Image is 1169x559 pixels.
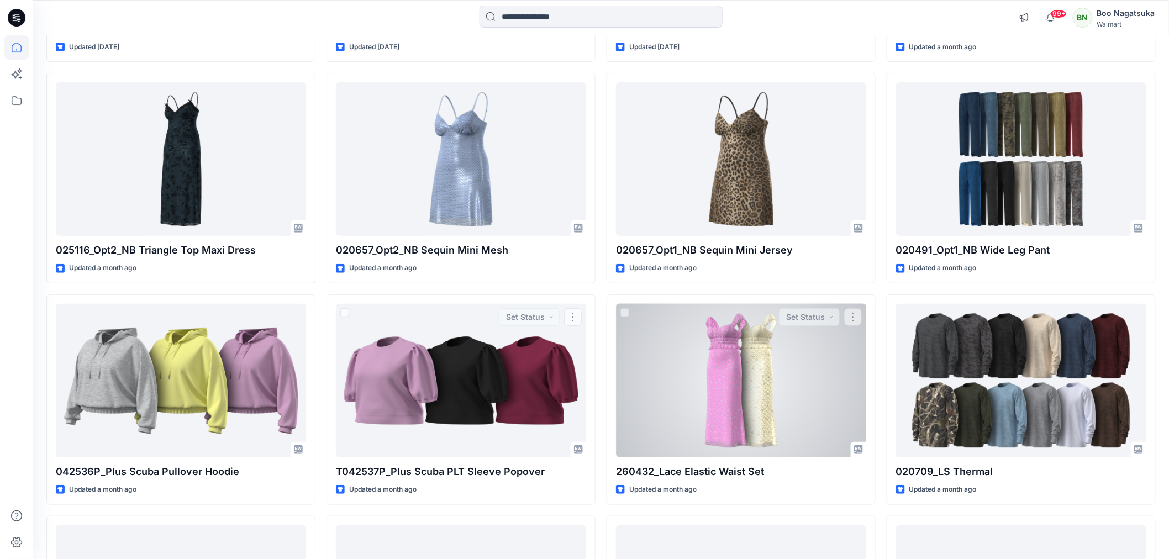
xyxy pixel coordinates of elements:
p: Updated a month ago [909,484,977,495]
div: Walmart [1097,20,1155,28]
a: 260432_Lace Elastic Waist Set [616,304,866,457]
p: T042537P_Plus Scuba PLT Sleeve Popover [336,464,586,479]
a: T042537P_Plus Scuba PLT Sleeve Popover [336,304,586,457]
div: Boo Nagatsuka [1097,7,1155,20]
a: 020491_Opt1_NB Wide Leg Pant [896,82,1146,236]
div: BN [1073,8,1093,28]
p: 020657_Opt2_NB Sequin Mini Mesh [336,242,586,258]
p: 042536P_Plus Scuba Pullover Hoodie [56,464,306,479]
a: 020657_Opt1_NB Sequin Mini Jersey [616,82,866,236]
p: 020709_LS Thermal [896,464,1146,479]
p: Updated a month ago [349,484,417,495]
p: Updated a month ago [909,262,977,274]
p: Updated a month ago [69,262,136,274]
p: 020491_Opt1_NB Wide Leg Pant [896,242,1146,258]
a: 020709_LS Thermal [896,304,1146,457]
p: Updated a month ago [629,484,697,495]
a: 025116_Opt2_NB Triangle Top Maxi Dress [56,82,306,236]
span: 99+ [1050,9,1067,18]
p: 020657_Opt1_NB Sequin Mini Jersey [616,242,866,258]
p: Updated a month ago [629,262,697,274]
p: Updated a month ago [349,262,417,274]
a: 042536P_Plus Scuba Pullover Hoodie [56,304,306,457]
p: 260432_Lace Elastic Waist Set [616,464,866,479]
p: 025116_Opt2_NB Triangle Top Maxi Dress [56,242,306,258]
p: Updated a month ago [909,41,977,53]
p: Updated a month ago [69,484,136,495]
p: Updated [DATE] [349,41,399,53]
a: 020657_Opt2_NB Sequin Mini Mesh [336,82,586,236]
p: Updated [DATE] [629,41,680,53]
p: Updated [DATE] [69,41,119,53]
